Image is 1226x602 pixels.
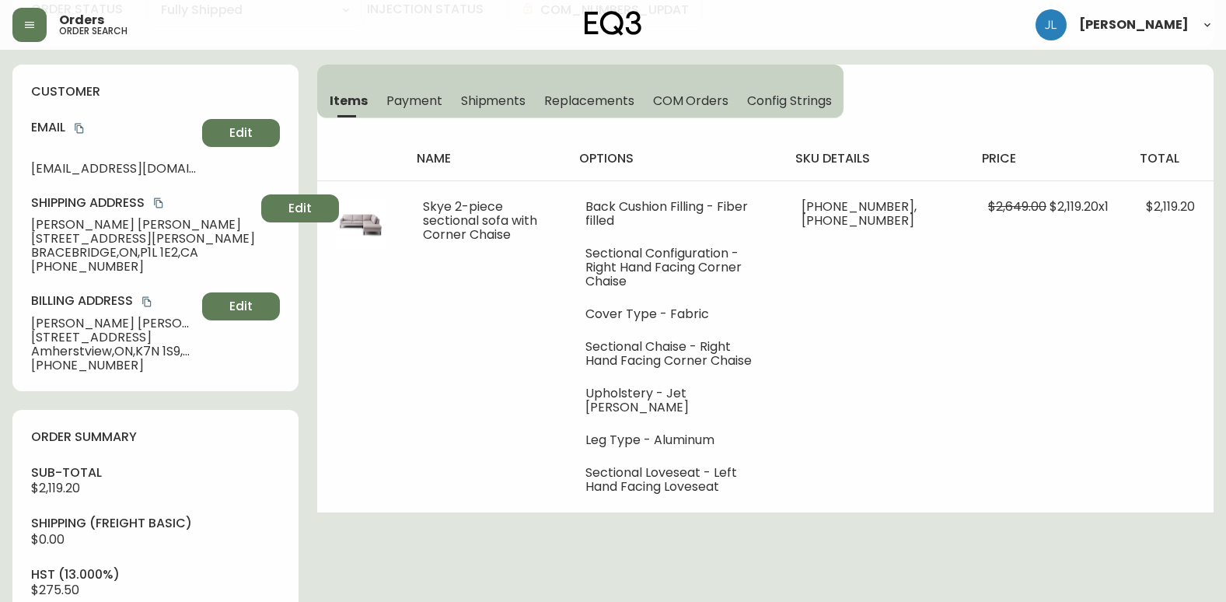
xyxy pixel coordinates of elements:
span: COM Orders [653,93,729,109]
span: Shipments [461,93,526,109]
h4: options [579,150,770,167]
span: Edit [229,124,253,142]
img: 6a42ae88-dd79-4950-ac23-3609e07a8c39.jpg [336,200,386,250]
h4: name [417,150,554,167]
span: Items [330,93,368,109]
span: Config Strings [747,93,831,109]
span: Skye 2-piece sectional sofa with Corner Chaise [423,198,537,243]
li: Sectional Chaise - Right Hand Facing Corner Chaise [585,340,764,368]
span: Edit [288,200,312,217]
img: 1c9c23e2a847dab86f8017579b61559c [1036,9,1067,40]
span: [PERSON_NAME] [PERSON_NAME] [31,218,255,232]
span: $2,119.20 x 1 [1050,198,1109,215]
span: [PERSON_NAME] [PERSON_NAME] [31,317,196,331]
li: Back Cushion Filling - Fiber filled [585,200,764,228]
span: Replacements [544,93,634,109]
span: [STREET_ADDRESS] [31,331,196,345]
h4: Email [31,119,196,136]
li: Leg Type - Aluminum [585,433,764,447]
span: Payment [386,93,442,109]
li: Cover Type - Fabric [585,307,764,321]
span: Amherstview , ON , K7N 1S9 , CA [31,345,196,359]
button: Edit [202,119,280,147]
button: Edit [261,194,339,222]
button: copy [139,294,155,310]
h4: sub-total [31,464,280,481]
h5: order search [59,26,127,36]
span: $2,119.20 [1146,198,1195,215]
h4: total [1140,150,1201,167]
h4: Shipping Address [31,194,255,212]
span: [STREET_ADDRESS][PERSON_NAME] [31,232,255,246]
span: $0.00 [31,530,65,548]
span: $2,119.20 [31,479,80,497]
h4: sku details [795,150,957,167]
span: Edit [229,298,253,315]
li: Sectional Configuration - Right Hand Facing Corner Chaise [585,247,764,289]
h4: Shipping ( Freight Basic ) [31,515,280,532]
span: $275.50 [31,581,79,599]
button: Edit [202,292,280,320]
span: BRACEBRIDGE , ON , P1L 1E2 , CA [31,246,255,260]
li: Sectional Loveseat - Left Hand Facing Loveseat [585,466,764,494]
span: [PERSON_NAME] [1079,19,1189,31]
button: copy [72,121,87,136]
button: copy [151,195,166,211]
span: [PHONE_NUMBER] [31,359,196,373]
span: [EMAIL_ADDRESS][DOMAIN_NAME] [31,162,196,176]
h4: price [982,150,1115,167]
h4: customer [31,83,280,100]
h4: Billing Address [31,292,196,310]
span: [PHONE_NUMBER] [31,260,255,274]
h4: order summary [31,429,280,446]
img: logo [585,11,642,36]
h4: hst (13.000%) [31,566,280,583]
span: $2,649.00 [988,198,1046,215]
span: Orders [59,14,104,26]
li: Upholstery - Jet [PERSON_NAME] [585,387,764,415]
span: [PHONE_NUMBER], [PHONE_NUMBER] [802,198,917,229]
